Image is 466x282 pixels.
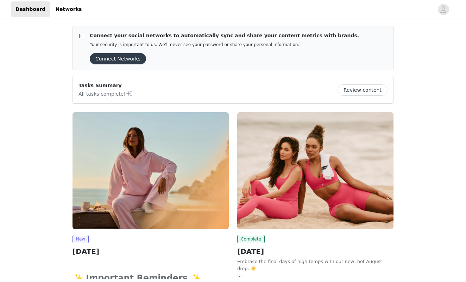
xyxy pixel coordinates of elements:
[237,235,265,243] span: Complete
[51,1,86,17] a: Networks
[11,1,50,17] a: Dashboard
[338,84,388,96] button: Review content
[237,258,393,272] p: Embrace the final days of high temps with our new, hot August drop. ☀️
[73,246,229,257] h2: [DATE]
[237,246,393,257] h2: [DATE]
[237,112,393,229] img: Fabletics
[90,42,359,47] p: Your security is important to us. We’ll never see your password or share your personal information.
[440,4,447,15] div: avatar
[73,112,229,229] img: Fabletics
[78,82,133,89] p: Tasks Summary
[73,235,89,243] span: New
[78,89,133,98] p: All tasks complete!
[90,53,146,64] button: Connect Networks
[90,32,359,39] p: Connect your social networks to automatically sync and share your content metrics with brands.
